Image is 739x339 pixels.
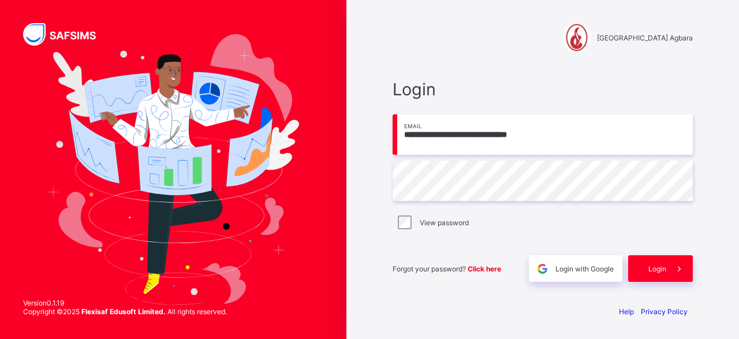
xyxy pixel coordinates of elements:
[536,262,549,275] img: google.396cfc9801f0270233282035f929180a.svg
[555,265,614,273] span: Login with Google
[23,307,227,316] span: Copyright © 2025 All rights reserved.
[641,307,688,316] a: Privacy Policy
[393,79,693,99] span: Login
[393,265,501,273] span: Forgot your password?
[47,34,300,306] img: Hero Image
[420,218,469,227] label: View password
[619,307,634,316] a: Help
[81,307,166,316] strong: Flexisaf Edusoft Limited.
[468,265,501,273] a: Click here
[23,23,110,46] img: SAFSIMS Logo
[597,33,693,42] span: [GEOGRAPHIC_DATA] Agbara
[23,299,227,307] span: Version 0.1.19
[648,265,666,273] span: Login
